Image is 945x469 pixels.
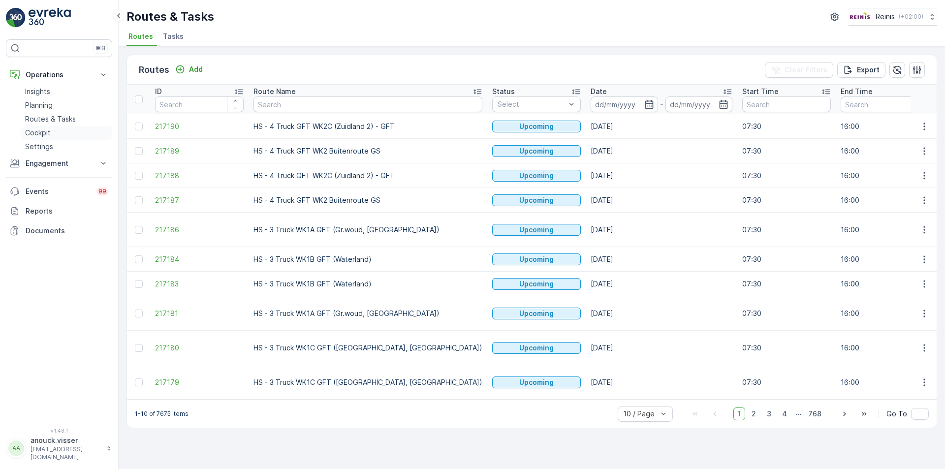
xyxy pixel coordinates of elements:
[492,376,581,388] button: Upcoming
[837,62,885,78] button: Export
[25,128,51,138] p: Cockpit
[26,226,108,236] p: Documents
[737,365,836,400] td: 07:30
[492,224,581,236] button: Upcoming
[21,112,112,126] a: Routes & Tasks
[519,254,554,264] p: Upcoming
[586,296,737,331] td: [DATE]
[836,365,934,400] td: 16:00
[586,114,737,139] td: [DATE]
[586,213,737,247] td: [DATE]
[519,279,554,289] p: Upcoming
[737,188,836,213] td: 07:30
[249,213,487,247] td: HS - 3 Truck WK1A GFT (Gr.woud, [GEOGRAPHIC_DATA])
[586,139,737,163] td: [DATE]
[29,8,71,28] img: logo_light-DOdMpM7g.png
[98,188,106,195] p: 99
[586,247,737,272] td: [DATE]
[498,99,566,109] p: Select
[155,377,244,387] a: 217179
[737,272,836,296] td: 07:30
[135,196,143,204] div: Toggle Row Selected
[6,428,112,434] span: v 1.48.1
[189,64,203,74] p: Add
[139,63,169,77] p: Routes
[249,114,487,139] td: HS - 4 Truck GFT WK2C (Zuidland 2) - GFT
[135,344,143,352] div: Toggle Row Selected
[155,225,244,235] a: 217186
[733,407,745,420] span: 1
[155,171,244,181] a: 217188
[249,272,487,296] td: HS - 3 Truck WK1B GFT (Waterland)
[25,114,76,124] p: Routes & Tasks
[519,122,554,131] p: Upcoming
[6,201,112,221] a: Reports
[135,378,143,386] div: Toggle Row Selected
[6,436,112,461] button: AAanouck.visser[EMAIL_ADDRESS][DOMAIN_NAME]
[21,98,112,112] a: Planning
[586,163,737,188] td: [DATE]
[155,96,244,112] input: Search
[665,96,733,112] input: dd/mm/yyyy
[249,163,487,188] td: HS - 4 Truck GFT WK2C (Zuidland 2) - GFT
[586,365,737,400] td: [DATE]
[26,70,93,80] p: Operations
[519,225,554,235] p: Upcoming
[492,121,581,132] button: Upcoming
[135,410,189,418] p: 1-10 of 7675 items
[25,87,50,96] p: Insights
[492,87,515,96] p: Status
[836,272,934,296] td: 16:00
[155,87,162,96] p: ID
[25,142,53,152] p: Settings
[836,114,934,139] td: 16:00
[155,343,244,353] a: 217180
[249,188,487,213] td: HS - 4 Truck GFT WK2 Buitenroute GS
[737,114,836,139] td: 07:30
[742,87,779,96] p: Start Time
[21,140,112,154] a: Settings
[253,96,482,112] input: Search
[6,154,112,173] button: Engagement
[765,62,833,78] button: Clear Filters
[26,158,93,168] p: Engagement
[836,213,934,247] td: 16:00
[836,163,934,188] td: 16:00
[804,407,826,420] span: 768
[492,170,581,182] button: Upcoming
[849,11,872,22] img: Reinis-Logo-Vrijstaand_Tekengebied-1-copy2_aBO4n7j.png
[742,96,831,112] input: Search
[126,9,214,25] p: Routes & Tasks
[249,296,487,331] td: HS - 3 Truck WK1A GFT (Gr.woud, [GEOGRAPHIC_DATA])
[492,308,581,319] button: Upcoming
[737,331,836,365] td: 07:30
[660,98,663,110] p: -
[155,254,244,264] span: 217184
[876,12,895,22] p: Reinis
[6,8,26,28] img: logo
[762,407,776,420] span: 3
[155,309,244,318] a: 217181
[796,407,802,420] p: ...
[591,96,658,112] input: dd/mm/yyyy
[836,188,934,213] td: 16:00
[857,65,880,75] p: Export
[492,145,581,157] button: Upcoming
[841,87,873,96] p: End Time
[163,31,184,41] span: Tasks
[519,195,554,205] p: Upcoming
[8,440,24,456] div: AA
[155,146,244,156] a: 217189
[519,343,554,353] p: Upcoming
[135,123,143,130] div: Toggle Row Selected
[128,31,153,41] span: Routes
[737,296,836,331] td: 07:30
[155,279,244,289] a: 217183
[135,172,143,180] div: Toggle Row Selected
